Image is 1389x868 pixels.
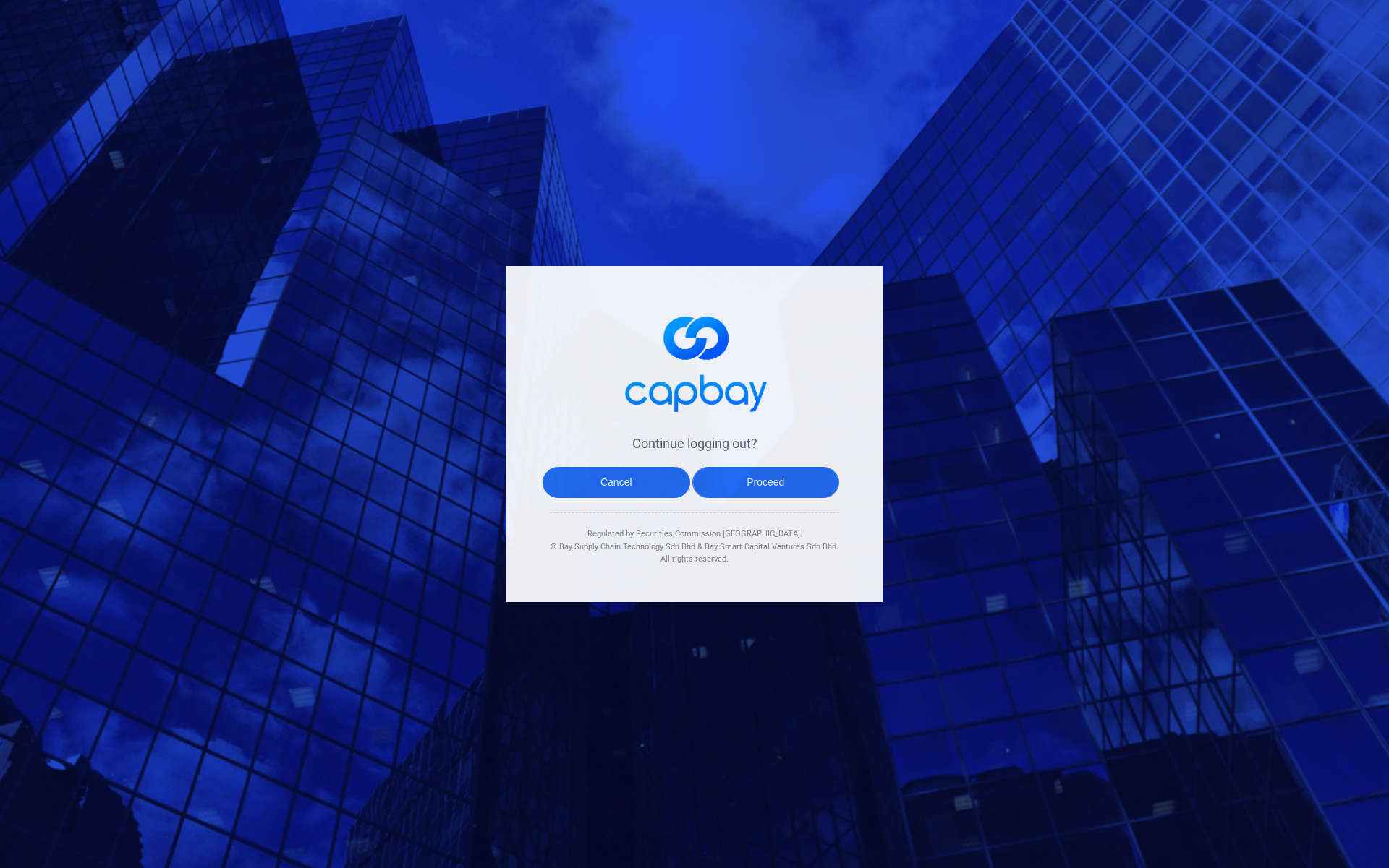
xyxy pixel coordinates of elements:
[551,542,695,551] span: © Bay Supply Chain Technology Sdn Bhd
[692,467,840,498] button: Proceed
[705,542,838,551] span: Bay Smart Capital Ventures Sdn Bhd.
[543,467,690,498] button: Cancel
[550,513,839,566] div: Regulated by Securities Commission [GEOGRAPHIC_DATA]. & All rights reserved.
[550,435,839,452] h4: Continue logging out?
[615,302,774,421] img: logo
